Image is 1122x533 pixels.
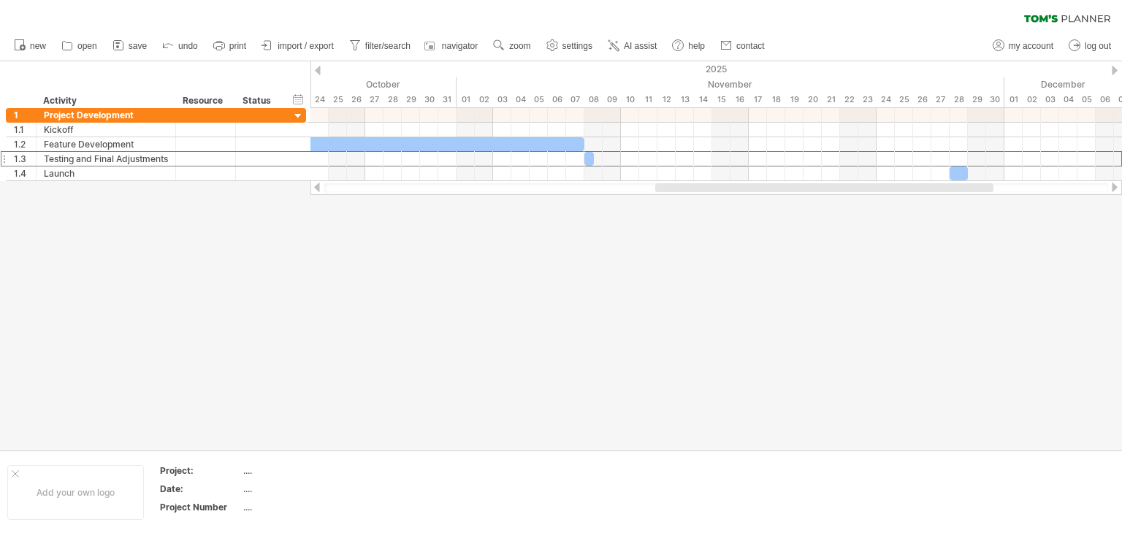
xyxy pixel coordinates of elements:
span: undo [178,41,198,51]
div: .... [243,501,366,513]
div: Saturday, 1 November 2025 [457,92,475,107]
a: my account [989,37,1058,55]
div: Project Development [44,108,168,122]
div: Friday, 21 November 2025 [822,92,840,107]
a: settings [543,37,597,55]
span: help [688,41,705,51]
a: save [109,37,151,55]
a: help [668,37,709,55]
a: zoom [489,37,535,55]
div: Date: [160,483,240,495]
div: Monday, 27 October 2025 [365,92,383,107]
div: Sunday, 9 November 2025 [603,92,621,107]
div: Tuesday, 25 November 2025 [895,92,913,107]
div: Monday, 24 November 2025 [877,92,895,107]
div: Wednesday, 3 December 2025 [1041,92,1059,107]
div: Friday, 5 December 2025 [1077,92,1096,107]
span: open [77,41,97,51]
div: Friday, 14 November 2025 [694,92,712,107]
div: 1.4 [14,166,36,180]
div: Saturday, 15 November 2025 [712,92,730,107]
div: Sunday, 26 October 2025 [347,92,365,107]
a: new [10,37,50,55]
div: Sunday, 2 November 2025 [475,92,493,107]
span: print [229,41,246,51]
span: new [30,41,46,51]
div: Thursday, 30 October 2025 [420,92,438,107]
span: my account [1009,41,1053,51]
div: 1.3 [14,152,36,166]
div: Monday, 10 November 2025 [621,92,639,107]
div: Project: [160,464,240,477]
div: Tuesday, 11 November 2025 [639,92,657,107]
div: Resource [183,93,227,108]
div: Monday, 17 November 2025 [749,92,767,107]
div: Tuesday, 4 November 2025 [511,92,530,107]
span: save [129,41,147,51]
a: AI assist [604,37,661,55]
div: Project Number [160,501,240,513]
div: Thursday, 27 November 2025 [931,92,950,107]
div: Saturday, 25 October 2025 [329,92,347,107]
div: Wednesday, 5 November 2025 [530,92,548,107]
div: Saturday, 29 November 2025 [968,92,986,107]
div: Saturday, 22 November 2025 [840,92,858,107]
span: contact [736,41,765,51]
div: Wednesday, 19 November 2025 [785,92,804,107]
div: Friday, 31 October 2025 [438,92,457,107]
span: zoom [509,41,530,51]
div: Add your own logo [7,465,144,520]
div: .... [243,483,366,495]
a: import / export [258,37,338,55]
div: Thursday, 4 December 2025 [1059,92,1077,107]
div: Saturday, 8 November 2025 [584,92,603,107]
span: AI assist [624,41,657,51]
span: filter/search [365,41,411,51]
a: contact [717,37,769,55]
a: navigator [422,37,482,55]
div: Friday, 24 October 2025 [310,92,329,107]
div: Thursday, 20 November 2025 [804,92,822,107]
span: settings [562,41,592,51]
div: Wednesday, 29 October 2025 [402,92,420,107]
div: Wednesday, 12 November 2025 [657,92,676,107]
div: Tuesday, 18 November 2025 [767,92,785,107]
div: Activity [43,93,167,108]
div: November 2025 [457,77,1004,92]
a: open [58,37,102,55]
div: Status [243,93,275,108]
div: Launch [44,166,168,180]
div: Sunday, 30 November 2025 [986,92,1004,107]
div: Sunday, 23 November 2025 [858,92,877,107]
div: Monday, 3 November 2025 [493,92,511,107]
div: 1.1 [14,123,36,137]
a: undo [159,37,202,55]
a: filter/search [346,37,415,55]
div: Feature Development [44,137,168,151]
span: import / export [278,41,334,51]
div: 1 [14,108,36,122]
div: .... [243,464,366,477]
a: log out [1065,37,1115,55]
div: Sunday, 16 November 2025 [730,92,749,107]
div: Friday, 28 November 2025 [950,92,968,107]
span: navigator [442,41,478,51]
div: Wednesday, 26 November 2025 [913,92,931,107]
div: Saturday, 6 December 2025 [1096,92,1114,107]
div: Tuesday, 2 December 2025 [1023,92,1041,107]
span: log out [1085,41,1111,51]
a: print [210,37,251,55]
div: Tuesday, 28 October 2025 [383,92,402,107]
div: Thursday, 13 November 2025 [676,92,694,107]
div: 1.2 [14,137,36,151]
div: Kickoff [44,123,168,137]
div: Monday, 1 December 2025 [1004,92,1023,107]
div: Friday, 7 November 2025 [566,92,584,107]
div: Thursday, 6 November 2025 [548,92,566,107]
div: Testing and Final Adjustments [44,152,168,166]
